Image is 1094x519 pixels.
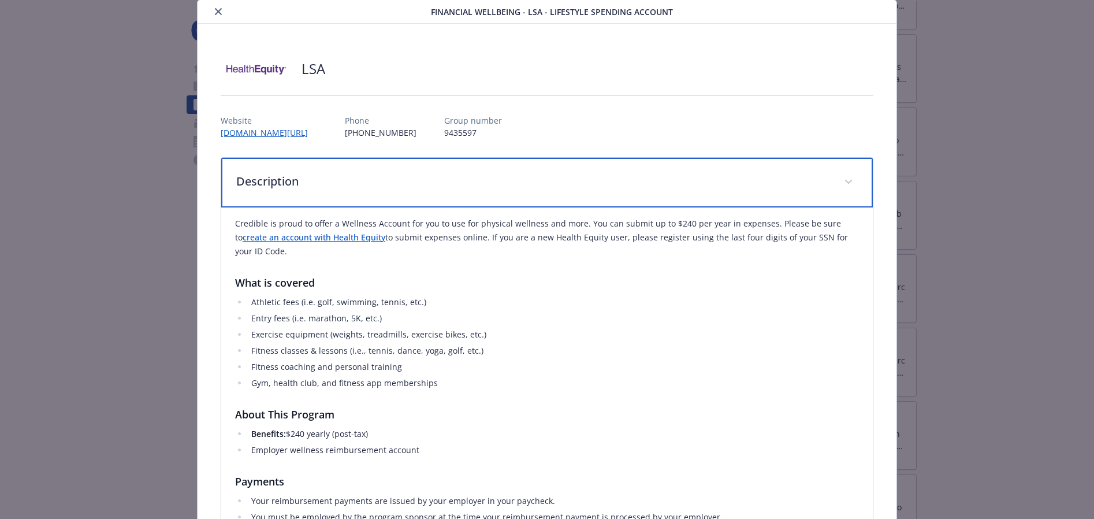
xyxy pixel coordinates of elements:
li: Fitness classes & lessons (i.e., tennis, dance, yoga, golf, etc.) [248,344,859,358]
img: Health Equity [221,51,290,86]
p: Credible is proud to offer a Wellness Account for you to use for physical wellness and more. You ... [235,217,859,258]
p: Group number [444,114,502,127]
li: Your reimbursement payments are issued by your employer in your paycheck. [248,494,859,508]
li: Exercise equipment (weights, treadmills, exercise bikes, etc.) [248,328,859,342]
a: create an account with Health Equity [243,232,385,243]
span: Financial Wellbeing - LSA - Lifestyle Spending Account [431,6,673,18]
li: Fitness coaching and personal training [248,360,859,374]
a: [DOMAIN_NAME][URL] [221,127,317,138]
p: [PHONE_NUMBER] [345,127,416,139]
li: Gym, health club, and fitness app memberships [248,376,859,390]
h3: Payments [235,473,859,490]
li: Entry fees (i.e. marathon, 5K, etc.) [248,312,859,325]
strong: Benefits: [251,428,286,439]
p: Website [221,114,317,127]
h2: LSA [302,59,325,79]
li: Employer wellness reimbursement account [248,443,859,457]
li: Athletic fees (i.e. golf, swimming, tennis, etc.) [248,295,859,309]
p: Phone [345,114,416,127]
h3: About This Program [235,406,859,422]
li: $240 yearly (post-tax) [248,427,859,441]
p: Description [236,173,830,190]
div: Description [221,158,873,207]
p: 9435597 [444,127,502,139]
button: close [211,5,225,18]
h3: What is covered [235,275,859,291]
